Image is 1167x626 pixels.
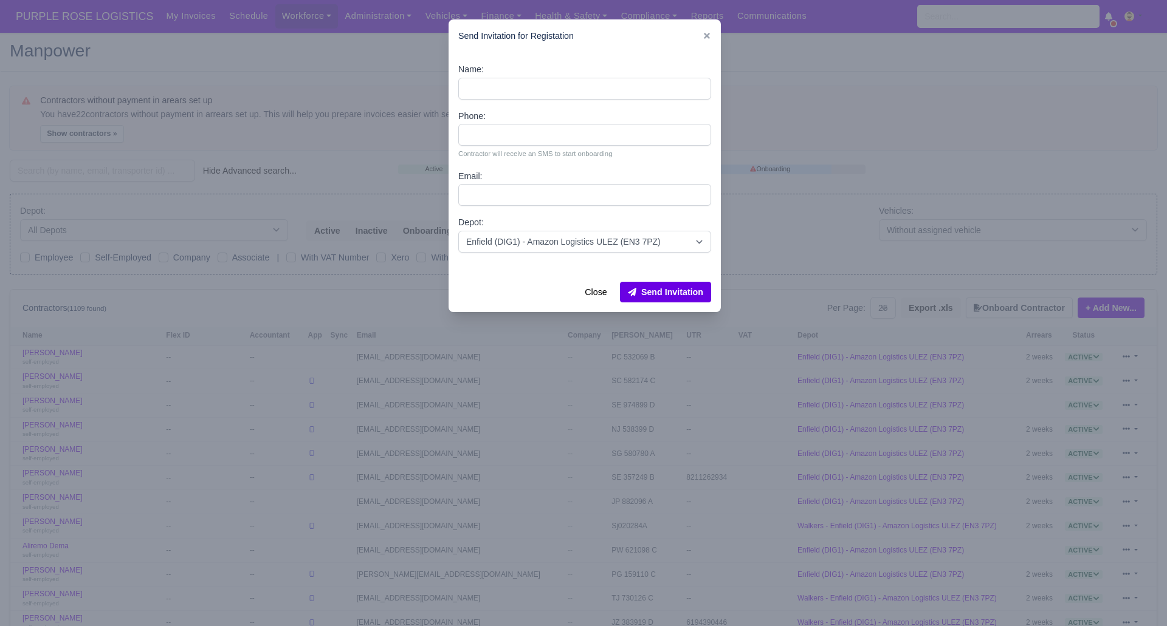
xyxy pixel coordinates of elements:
small: Contractor will receive an SMS to start onboarding [458,148,711,159]
div: Send Invitation for Registation [449,19,721,53]
label: Name: [458,63,484,77]
label: Phone: [458,109,486,123]
label: Email: [458,169,483,183]
button: Close [577,282,614,302]
label: Depot: [458,216,484,230]
iframe: Chat Widget [948,485,1167,626]
button: Send Invitation [620,282,711,302]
